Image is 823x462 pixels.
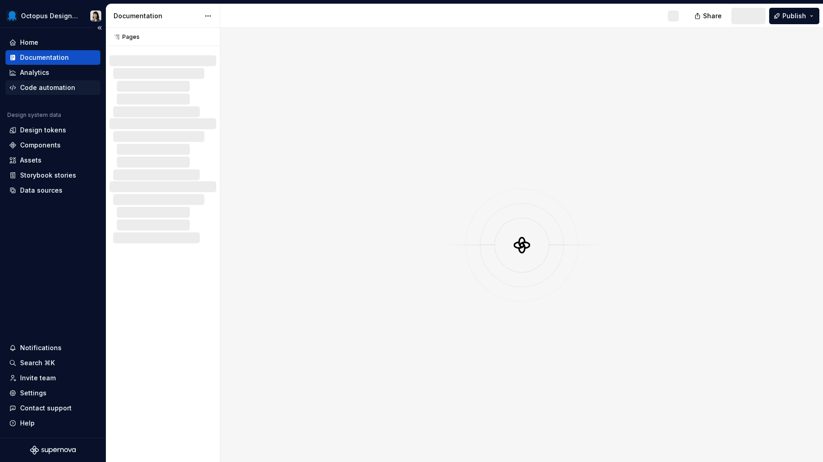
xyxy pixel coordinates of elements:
[20,358,55,367] div: Search ⌘K
[20,388,47,398] div: Settings
[5,80,100,95] a: Code automation
[5,341,100,355] button: Notifications
[5,50,100,65] a: Documentation
[20,156,42,165] div: Assets
[93,21,106,34] button: Collapse sidebar
[5,386,100,400] a: Settings
[20,404,72,413] div: Contact support
[109,33,140,41] div: Pages
[703,11,722,21] span: Share
[20,186,63,195] div: Data sources
[5,356,100,370] button: Search ⌘K
[5,401,100,415] button: Contact support
[2,6,104,26] button: Octopus Design SystemKarolina Szczur
[20,419,35,428] div: Help
[5,153,100,168] a: Assets
[20,343,62,352] div: Notifications
[21,11,79,21] div: Octopus Design System
[20,83,75,92] div: Code automation
[5,168,100,183] a: Storybook stories
[5,371,100,385] a: Invite team
[782,11,806,21] span: Publish
[5,65,100,80] a: Analytics
[5,123,100,137] a: Design tokens
[20,68,49,77] div: Analytics
[30,446,76,455] svg: Supernova Logo
[7,111,61,119] div: Design system data
[5,183,100,198] a: Data sources
[690,8,728,24] button: Share
[20,126,66,135] div: Design tokens
[5,138,100,152] a: Components
[20,141,61,150] div: Components
[20,373,56,383] div: Invite team
[20,171,76,180] div: Storybook stories
[6,10,17,21] img: fcf53608-4560-46b3-9ec6-dbe177120620.png
[90,10,101,21] img: Karolina Szczur
[20,53,69,62] div: Documentation
[20,38,38,47] div: Home
[769,8,819,24] button: Publish
[114,11,200,21] div: Documentation
[5,35,100,50] a: Home
[5,416,100,430] button: Help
